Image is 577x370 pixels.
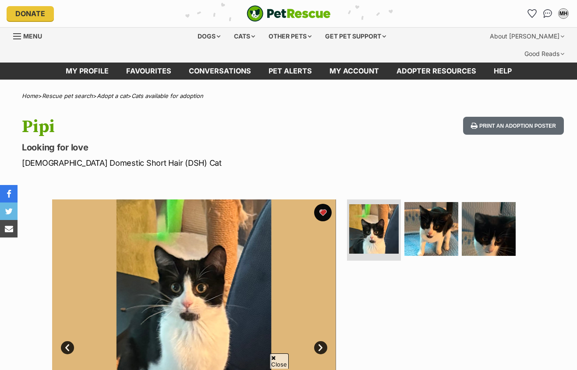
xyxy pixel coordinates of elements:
img: Photo of Pipi [462,202,516,256]
img: chat-41dd97257d64d25036548639549fe6c8038ab92f7586957e7f3b1b290dea8141.svg [543,9,552,18]
img: logo-cat-932fe2b9b8326f06289b0f2fb663e598f794de774fb13d1741a6617ecf9a85b4.svg [247,5,331,22]
a: Rescue pet search [42,92,93,99]
h1: Pipi [22,117,352,137]
a: Menu [13,28,48,43]
div: Get pet support [319,28,392,45]
a: Home [22,92,38,99]
span: Close [269,353,289,369]
button: favourite [314,204,332,221]
p: Looking for love [22,141,352,154]
a: Prev [61,341,74,354]
div: Good Reads [518,45,570,63]
button: Print an adoption poster [463,117,564,135]
div: Other pets [262,28,318,45]
a: Next [314,341,327,354]
a: Adopt a cat [97,92,127,99]
img: Photo of Pipi [349,204,399,254]
p: [DEMOGRAPHIC_DATA] Domestic Short Hair (DSH) Cat [22,157,352,169]
div: About [PERSON_NAME] [484,28,570,45]
div: Dogs [191,28,227,45]
div: MH [559,9,568,18]
a: Help [485,63,520,80]
a: Favourites [117,63,180,80]
a: Pet alerts [260,63,321,80]
img: Photo of Pipi [404,202,458,256]
a: conversations [180,63,260,80]
a: Adopter resources [388,63,485,80]
ul: Account quick links [525,7,570,21]
button: My account [556,7,570,21]
span: Menu [23,32,42,40]
a: My account [321,63,388,80]
a: Conversations [541,7,555,21]
div: Cats [228,28,261,45]
a: Cats available for adoption [131,92,203,99]
a: My profile [57,63,117,80]
a: Donate [7,6,54,21]
a: Favourites [525,7,539,21]
a: PetRescue [247,5,331,22]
